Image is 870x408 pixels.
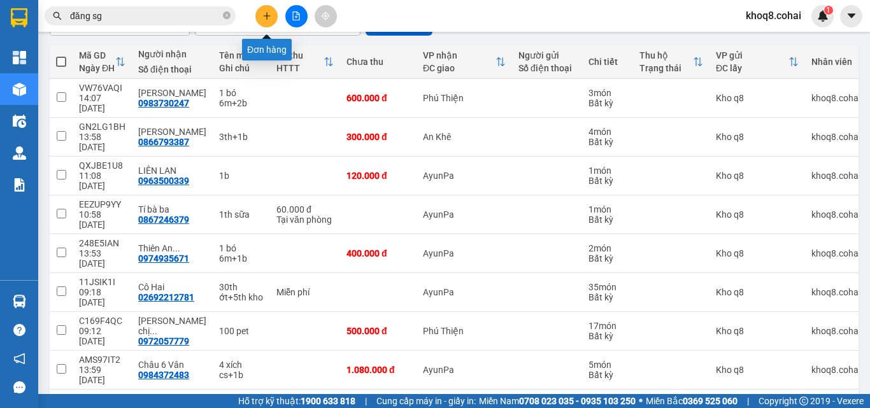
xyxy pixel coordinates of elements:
div: Tại văn phòng [276,215,334,225]
div: 30th ớt+5th kho [219,282,264,302]
div: 0866793387 [138,137,189,147]
div: 13:58 [DATE] [79,132,125,152]
div: 3th+1b [219,132,264,142]
span: ... [173,243,180,253]
div: Mã GD [79,50,115,60]
span: ⚪️ [639,398,643,404]
div: Châu 6 Vân [138,360,206,370]
div: Nhân viên [811,57,860,67]
div: Ngày ĐH [79,63,115,73]
div: 0972057779 [138,336,189,346]
img: warehouse-icon [13,115,26,128]
div: AyunPa [423,365,506,375]
div: Người nhận [138,49,206,59]
div: Phú Thiện [423,93,506,103]
div: Tí bà ba [138,204,206,215]
div: Kho q8 [716,171,799,181]
sup: 1 [824,6,833,15]
div: AyunPa [423,209,506,220]
div: Kho q8 [716,93,799,103]
div: Minh Hải chị Tú [138,316,206,336]
img: logo-vxr [11,8,27,27]
div: VP gửi [716,50,788,60]
div: Thiên An 0394998612 [138,243,206,253]
span: 1 [826,6,831,15]
div: LIÊN LAN [138,165,206,176]
input: Tìm tên, số ĐT hoặc mã đơn [70,9,220,23]
div: C169F4QC [79,316,125,326]
div: 09:18 [DATE] [79,287,125,307]
div: khoq8.cohai [811,132,860,142]
div: AyunPa [423,171,506,181]
strong: 0369 525 060 [683,396,738,406]
div: Bất kỳ [588,215,627,225]
div: 4 món [588,127,627,137]
div: 1th sữa [219,209,264,220]
span: | [747,394,749,408]
div: 400.000 đ [346,248,410,258]
div: Trạng thái [639,63,693,73]
span: file-add [292,11,301,20]
div: khoq8.cohai [811,93,860,103]
div: 0867246379 [138,215,189,225]
strong: 0708 023 035 - 0935 103 250 [519,396,636,406]
div: 13:59 [DATE] [79,365,125,385]
th: Toggle SortBy [73,45,132,79]
div: Cô Hai [138,282,206,292]
div: 2 món [588,243,627,253]
span: notification [13,353,25,365]
div: 100 pet [219,326,264,336]
button: file-add [285,5,308,27]
div: 1 món [588,204,627,215]
div: Số điện thoại [138,64,206,74]
div: 120.000 đ [346,171,410,181]
strong: 1900 633 818 [301,396,355,406]
div: 248E5IAN [79,238,125,248]
div: 35 món [588,282,627,292]
div: ĐC lấy [716,63,788,73]
div: Kho q8 [716,287,799,297]
div: 0984372483 [138,370,189,380]
div: GN2LG1BH [79,122,125,132]
div: 5 món [588,360,627,370]
div: 11:08 [DATE] [79,171,125,191]
div: Bất kỳ [588,370,627,380]
div: 4 xích cs+1b [219,360,264,380]
img: warehouse-icon [13,83,26,96]
div: Chi tiết [588,57,627,67]
span: Hỗ trợ kỹ thuật: [238,394,355,408]
div: Chưa thu [346,57,410,67]
div: 0963500339 [138,176,189,186]
span: caret-down [846,10,857,22]
div: 300.000 đ [346,132,410,142]
div: AyunPa [423,287,506,297]
div: HTTT [276,63,324,73]
div: khoq8.cohai [811,248,860,258]
span: Miền Bắc [646,394,738,408]
div: 10:58 [DATE] [79,209,125,230]
div: khoq8.cohai [811,287,860,297]
div: QXJBE1U8 [79,160,125,171]
span: ... [150,326,157,336]
span: message [13,381,25,393]
th: Toggle SortBy [270,45,340,79]
div: Bất kỳ [588,331,627,341]
div: 60.000 đ [276,204,334,215]
div: VP nhận [423,50,496,60]
div: khoq8.cohai [811,209,860,220]
div: khoq8.cohai [811,326,860,336]
img: warehouse-icon [13,146,26,160]
div: 09:12 [DATE] [79,326,125,346]
div: Kho q8 [716,326,799,336]
div: 1 món [588,165,627,176]
div: Bất kỳ [588,98,627,108]
div: Ghi chú [219,63,264,73]
div: Kho q8 [716,132,799,142]
button: caret-down [840,5,862,27]
div: khoq8.cohai [811,171,860,181]
div: ĐC giao [423,63,496,73]
button: plus [255,5,278,27]
span: Miền Nam [479,394,636,408]
div: 0974935671 [138,253,189,264]
div: Miễn phí [276,287,334,297]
